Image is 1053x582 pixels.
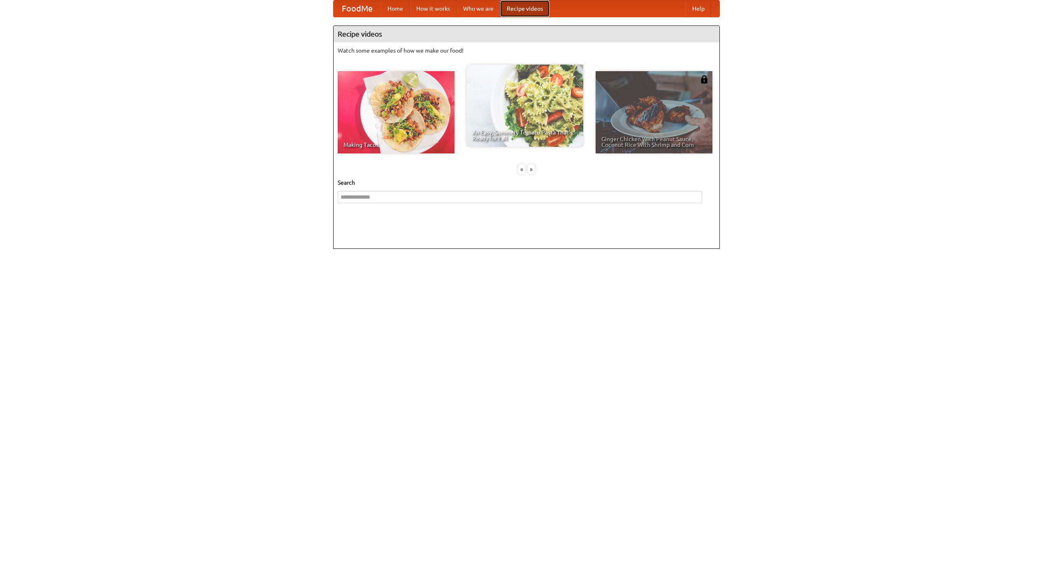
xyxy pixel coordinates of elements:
div: « [518,164,525,174]
a: Making Tacos [338,71,455,153]
a: Who we are [457,0,500,17]
p: Watch some examples of how we make our food! [338,46,715,55]
h5: Search [338,179,715,187]
span: An Easy, Summery Tomato Pasta That's Ready for Fall [472,130,578,141]
a: Help [686,0,711,17]
div: » [528,164,535,174]
h4: Recipe videos [334,26,719,42]
a: Recipe videos [500,0,550,17]
a: FoodMe [334,0,381,17]
span: Making Tacos [343,142,449,148]
a: Home [381,0,410,17]
a: How it works [410,0,457,17]
img: 483408.png [700,75,708,83]
a: An Easy, Summery Tomato Pasta That's Ready for Fall [466,65,583,147]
